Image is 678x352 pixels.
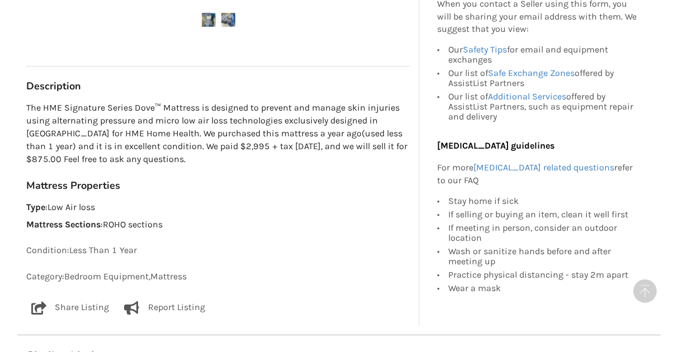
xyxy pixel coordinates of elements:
[26,270,410,283] p: Category: Bedroom Equipment , Mattress
[448,268,637,282] div: Practice physical distancing - stay 2m apart
[448,90,637,122] div: Our list of offered by AssistList Partners, such as equipment repair and delivery
[26,202,45,212] strong: Type
[488,68,575,78] a: Safe Exchange Zones
[448,221,637,245] div: If meeting in person, consider an outdoor location
[448,66,637,90] div: Our list of offered by AssistList Partners
[448,245,637,268] div: Wash or sanitize hands before and after meeting up
[473,162,614,173] a: [MEDICAL_DATA] related questions
[55,301,109,315] p: Share Listing
[26,179,410,192] h3: Mattress Properties
[202,13,216,27] img: hme dove low air loss system - signature series mattress-mattress-bedroom equipment-richmond-assi...
[26,219,101,230] strong: Mattress Sections
[488,91,566,102] a: Additional Services
[26,244,410,257] p: Condition: Less Than 1 Year
[26,102,410,165] p: The HME Signature Series Dove™ Mattress is designed to prevent and manage skin injuries using alt...
[26,201,410,214] p: : Low Air loss
[221,13,235,27] img: hme dove low air loss system - signature series mattress-mattress-bedroom equipment-richmond-assi...
[26,218,410,231] p: : ROHO sections
[448,45,637,66] div: Our for email and equipment exchanges
[437,140,554,151] b: [MEDICAL_DATA] guidelines
[448,208,637,221] div: If selling or buying an item, clean it well first
[448,282,637,293] div: Wear a mask
[448,196,637,208] div: Stay home if sick
[437,161,637,187] p: For more refer to our FAQ
[463,44,507,55] a: Safety Tips
[148,301,205,315] p: Report Listing
[26,80,410,93] h3: Description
